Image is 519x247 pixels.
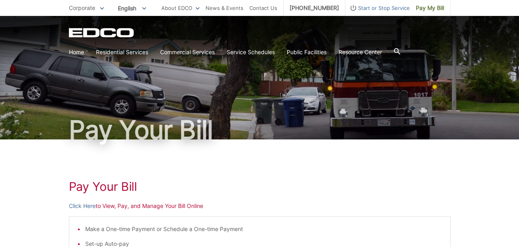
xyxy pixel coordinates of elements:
h1: Pay Your Bill [69,179,450,194]
a: Home [69,48,84,57]
p: to View, Pay, and Manage Your Bill Online [69,202,450,210]
a: EDCD logo. Return to the homepage. [69,28,135,37]
a: News & Events [206,4,243,12]
span: English [112,2,152,15]
h1: Pay Your Bill [69,117,450,143]
a: Commercial Services [160,48,215,57]
a: Service Schedules [227,48,275,57]
a: Residential Services [96,48,148,57]
li: Make a One-time Payment or Schedule a One-time Payment [85,225,442,233]
a: Public Facilities [287,48,327,57]
a: Click Here [69,202,96,210]
a: Resource Center [339,48,382,57]
a: About EDCO [161,4,200,12]
a: Contact Us [249,4,277,12]
span: Corporate [69,4,95,11]
span: Pay My Bill [416,4,444,12]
